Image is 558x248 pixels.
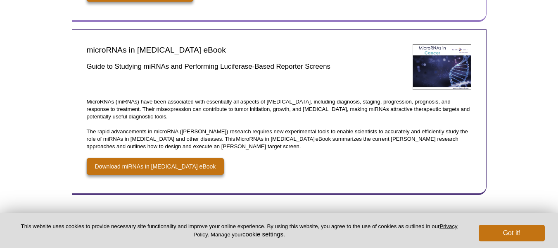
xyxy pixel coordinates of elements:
a: Privacy Policy [193,223,457,237]
a: Download miRNAs in [MEDICAL_DATA] eBook [87,158,224,175]
img: microRNAs in Cancer eBook [413,44,472,90]
p: MicroRNAs (miRNAs) have been associated with essentially all aspects of [MEDICAL_DATA], including... [87,98,472,150]
h2: microRNAs in [MEDICAL_DATA] eBook [87,44,406,55]
p: This website uses cookies to provide necessary site functionality and improve your online experie... [13,223,465,238]
a: microRNAs in Cancer eBook [413,44,472,92]
h3: Guide to Studying miRNAs and Performing Luciferase-Based Reporter Screens [87,62,406,72]
button: cookie settings [242,231,283,238]
button: Got it! [479,225,545,241]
